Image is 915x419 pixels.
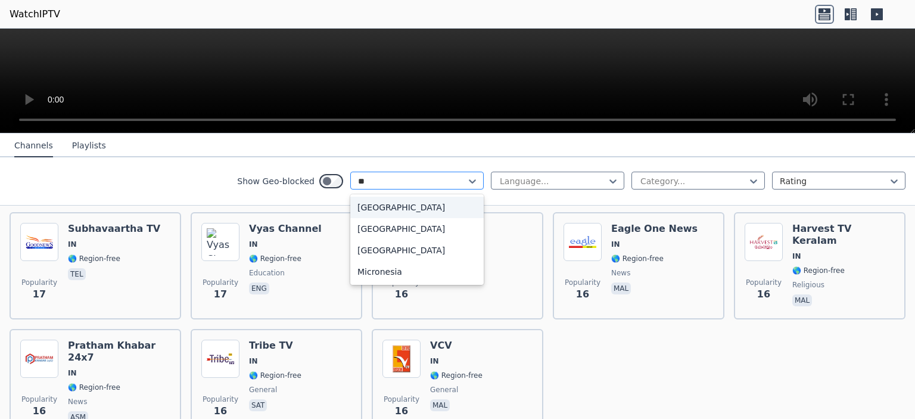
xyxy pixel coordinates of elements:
[430,385,458,395] span: general
[350,218,484,240] div: [GEOGRAPHIC_DATA]
[10,7,60,21] a: WatchIPTV
[68,340,170,364] h6: Pratham Khabar 24x7
[20,340,58,378] img: Pratham Khabar 24x7
[72,135,106,157] button: Playlists
[611,268,630,278] span: news
[384,395,419,404] span: Popularity
[249,283,269,294] p: eng
[792,294,812,306] p: mal
[611,254,664,263] span: 🌎 Region-free
[430,399,450,411] p: mal
[792,266,845,275] span: 🌎 Region-free
[611,223,698,235] h6: Eagle One News
[68,268,86,280] p: tel
[68,397,87,406] span: news
[576,287,589,302] span: 16
[68,223,160,235] h6: Subhavaartha TV
[757,287,770,302] span: 16
[249,268,285,278] span: education
[350,261,484,283] div: Micronesia
[201,340,239,378] img: Tribe TV
[249,371,301,380] span: 🌎 Region-free
[564,223,602,261] img: Eagle One News
[214,404,227,418] span: 16
[33,404,46,418] span: 16
[201,223,239,261] img: Vyas Channel
[249,240,258,249] span: IN
[214,287,227,302] span: 17
[611,283,631,294] p: mal
[68,368,77,378] span: IN
[68,240,77,249] span: IN
[249,223,322,235] h6: Vyas Channel
[611,240,620,249] span: IN
[21,278,57,287] span: Popularity
[203,278,238,287] span: Popularity
[249,399,267,411] p: sat
[350,240,484,261] div: [GEOGRAPHIC_DATA]
[565,278,600,287] span: Popularity
[792,252,801,261] span: IN
[68,254,120,263] span: 🌎 Region-free
[395,287,408,302] span: 16
[792,280,824,290] span: religious
[430,340,483,352] h6: VCV
[745,223,783,261] img: Harvest TV Keralam
[792,223,895,247] h6: Harvest TV Keralam
[68,383,120,392] span: 🌎 Region-free
[350,197,484,218] div: [GEOGRAPHIC_DATA]
[249,356,258,366] span: IN
[382,340,421,378] img: VCV
[249,254,301,263] span: 🌎 Region-free
[249,385,277,395] span: general
[20,223,58,261] img: Subhavaartha TV
[237,175,315,187] label: Show Geo-blocked
[746,278,782,287] span: Popularity
[249,340,301,352] h6: Tribe TV
[21,395,57,404] span: Popularity
[395,404,408,418] span: 16
[203,395,238,404] span: Popularity
[430,371,483,380] span: 🌎 Region-free
[430,356,439,366] span: IN
[33,287,46,302] span: 17
[14,135,53,157] button: Channels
